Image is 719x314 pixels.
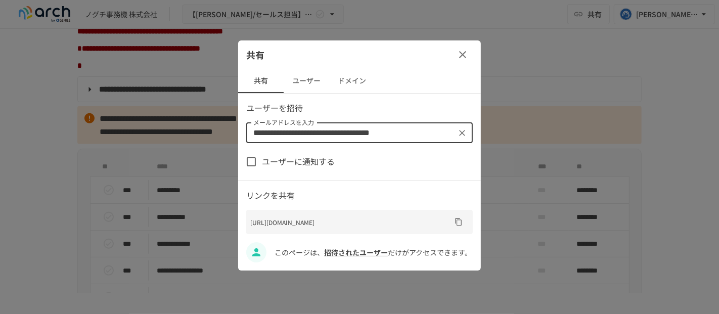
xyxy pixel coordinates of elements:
div: 共有 [238,40,481,69]
span: ユーザーに通知する [262,155,335,168]
a: 招待されたユーザー [324,247,388,257]
button: クリア [455,126,469,140]
p: リンクを共有 [246,189,473,202]
p: このページは、 だけがアクセスできます。 [275,247,473,258]
label: メールアドレスを入力 [253,118,314,127]
p: ユーザーを招待 [246,102,473,115]
button: URLをコピー [451,214,467,230]
button: ドメイン [329,69,375,93]
button: 共有 [238,69,284,93]
button: ユーザー [284,69,329,93]
p: [URL][DOMAIN_NAME] [250,217,451,227]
